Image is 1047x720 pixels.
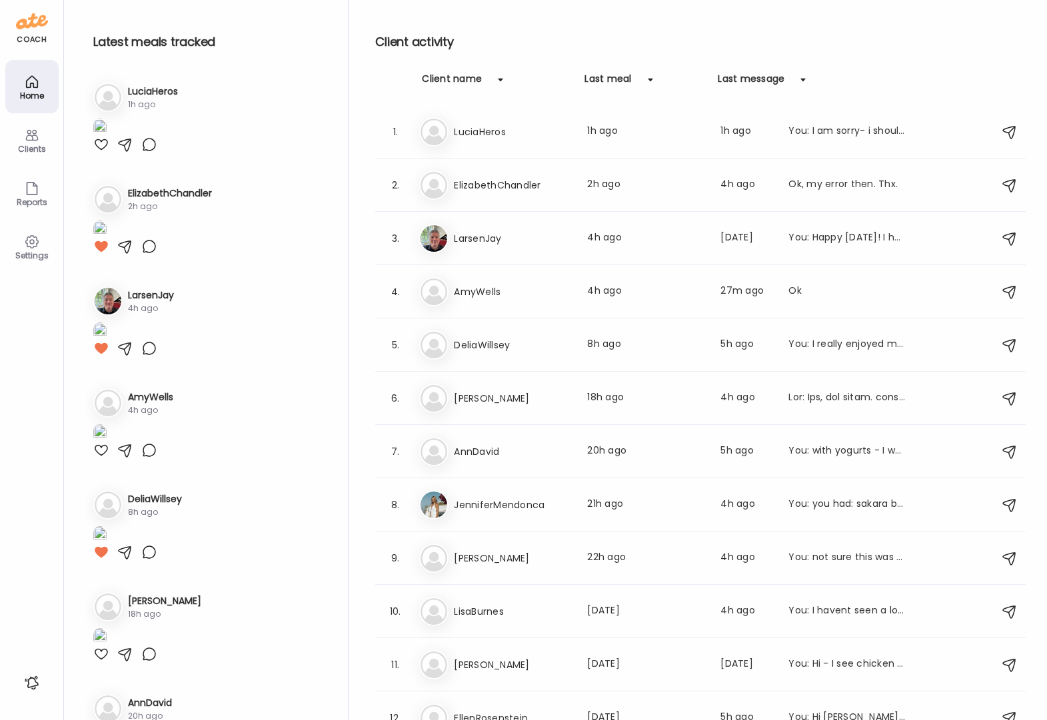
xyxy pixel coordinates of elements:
div: Lor: Ips, dol sitam. conse adi elit seddoeiu te Incidi-utlab etdoloremagn (ALI) eni. Ad minimven ... [788,390,906,406]
img: bg-avatar-default.svg [95,492,121,518]
div: 1h ago [128,99,178,111]
h3: ElizabethChandler [128,186,212,200]
div: 4h ago [720,603,772,619]
div: 20h ago [587,444,704,460]
div: 7. [387,444,403,460]
div: You: I really enjoyed meeting you in person too! I am going to dig into the Whoop questions we ta... [788,337,906,353]
img: bg-avatar-default.svg [421,651,447,678]
h3: LisaBurnes [454,603,571,619]
div: 18h ago [587,390,704,406]
img: bg-avatar-default.svg [95,390,121,416]
div: 4. [387,284,403,300]
img: bg-avatar-default.svg [421,332,447,358]
div: Client name [422,72,482,93]
div: 3. [387,230,403,246]
div: Ok [788,284,906,300]
div: [DATE] [587,657,704,673]
div: 5. [387,337,403,353]
div: 5h ago [720,337,772,353]
h3: AmyWells [454,284,571,300]
img: bg-avatar-default.svg [421,119,447,145]
h3: JenniferMendonca [454,497,571,513]
img: bg-avatar-default.svg [95,593,121,620]
div: 21h ago [587,497,704,513]
h3: DeliaWillsey [454,337,571,353]
h2: Latest meals tracked [93,32,327,52]
img: bg-avatar-default.svg [421,385,447,412]
div: 8h ago [587,337,704,353]
img: avatars%2FhTWL1UBjihWZBvuxS4CFXhMyrrr1 [421,492,447,518]
h3: [PERSON_NAME] [454,657,571,673]
h3: [PERSON_NAME] [128,594,201,608]
div: 9. [387,550,403,566]
div: 22h ago [587,550,704,566]
h3: LarsenJay [128,288,174,302]
h3: LarsenJay [454,230,571,246]
div: 4h ago [587,230,704,246]
div: You: not sure this was enough protein? how much sauce did you have? also - di you have a salad wi... [788,550,906,566]
h2: Client activity [375,32,1026,52]
img: bg-avatar-default.svg [421,172,447,198]
div: 27m ago [720,284,772,300]
div: 10. [387,603,403,619]
img: bg-avatar-default.svg [95,84,121,111]
div: 2. [387,177,403,193]
img: bg-avatar-default.svg [421,598,447,625]
div: 1h ago [587,124,704,140]
div: You: you had: sakara bar brazil nuts chocolcate - what was the % of dark apple cashe butter - [788,497,906,513]
h3: AnnDavid [454,444,571,460]
img: avatars%2FpQclOzuQ2uUyIuBETuyLXmhsmXz1 [421,225,447,252]
img: images%2FpQclOzuQ2uUyIuBETuyLXmhsmXz1%2FilGAzPayYs7GnyYxYbfk%2F4e3lMasyUt6EYskEnswQ_1080 [93,322,107,340]
img: avatars%2FpQclOzuQ2uUyIuBETuyLXmhsmXz1 [95,288,121,314]
h3: DeliaWillsey [128,492,182,506]
div: 2h ago [128,200,212,212]
img: bg-avatar-default.svg [95,186,121,212]
div: Clients [8,145,56,153]
img: bg-avatar-default.svg [421,438,447,465]
div: 4h ago [128,302,174,314]
div: Ok, my error then. Thx. [788,177,906,193]
div: coach [17,34,47,45]
div: Last meal [584,72,631,93]
h3: [PERSON_NAME] [454,550,571,566]
div: Home [8,91,56,100]
div: 4h ago [587,284,704,300]
h3: AmyWells [128,390,173,404]
div: [DATE] [587,603,704,619]
img: images%2FLmewejLqqxYGdaZecVheXEEv6Df2%2FZeAC0WFW9wmWxx0M2fQb%2FXVRkbA0HlgPEt9pIX3rl_1080 [93,220,107,238]
div: 2h ago [587,177,704,193]
div: 5h ago [720,444,772,460]
div: 4h ago [720,390,772,406]
div: You: with yogurts - I would prefer you have unsweetened and add berries - this has ALOT of sugar ... [788,444,906,460]
div: 4h ago [720,497,772,513]
div: 4h ago [720,177,772,193]
div: You: I am sorry- i should have asked - how is your friends husband feeling? [MEDICAL_DATA] is sti... [788,124,906,140]
div: 11. [387,657,403,673]
div: [DATE] [720,230,772,246]
div: 4h ago [128,404,173,416]
img: bg-avatar-default.svg [421,278,447,305]
img: images%2FVeJUmU9xL5OtfHQnXXq9YpklFl83%2Fa1ZxFg6DLbGtX2IlBlkt%2FxYPJpIUgAz2p7ht39MBj_1080 [93,424,107,442]
img: ate [16,11,48,32]
img: bg-avatar-default.svg [421,545,447,571]
img: images%2FGHdhXm9jJtNQdLs9r9pbhWu10OF2%2FtV5kCrzrVJF36rzqtGi5%2FPGXLFbHj3c7kkI3cNo36_1080 [93,526,107,544]
h3: LuciaHeros [454,124,571,140]
div: You: Happy [DATE]! I hope you continue to feel amazing! You are really putting in the work! So ha... [788,230,906,246]
h3: ElizabethChandler [454,177,571,193]
div: 8h ago [128,506,182,518]
div: Settings [8,251,56,260]
div: Last message [718,72,784,93]
img: images%2FIrNJUawwUnOTYYdIvOBtlFt5cGu2%2FSQGzpjEFeragCYgLk2k4%2F066uajFCk80CsikxSpmu_1080 [93,628,107,646]
img: images%2F1qYfsqsWO6WAqm9xosSfiY0Hazg1%2FkGXe6A7bM48YHxvW0rcP%2F21N0Y3cHO2TrpMm0hO8B_1080 [93,119,107,137]
div: 1h ago [720,124,772,140]
div: You: I havent seen a log in recently - which you usually are pretty good about [788,603,906,619]
h3: LuciaHeros [128,85,178,99]
div: You: Hi - I see chicken broth and i just want to make sure this is for the nutrition and not that... [788,657,906,673]
h3: [PERSON_NAME] [454,390,571,406]
div: 6. [387,390,403,406]
div: 4h ago [720,550,772,566]
div: Reports [8,198,56,206]
div: 8. [387,497,403,513]
div: 1. [387,124,403,140]
div: [DATE] [720,657,772,673]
